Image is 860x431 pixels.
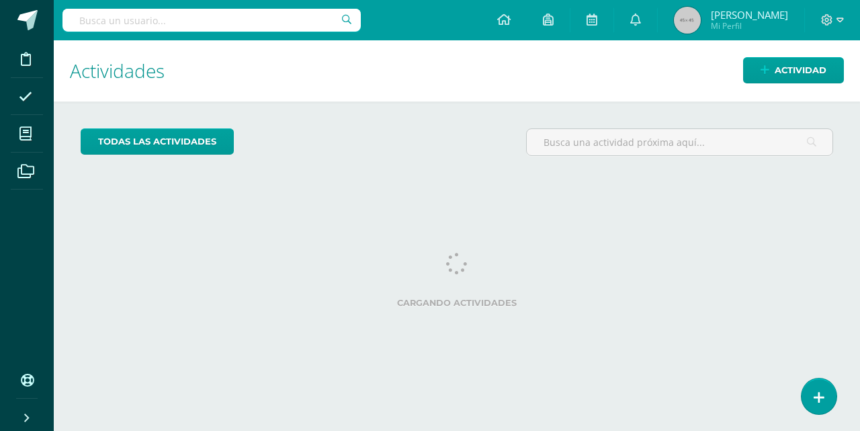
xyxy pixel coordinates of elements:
span: Actividad [775,58,826,83]
a: Actividad [743,57,844,83]
label: Cargando actividades [81,298,833,308]
input: Busca una actividad próxima aquí... [527,129,832,155]
input: Busca un usuario... [62,9,361,32]
h1: Actividades [70,40,844,102]
img: 45x45 [674,7,701,34]
a: todas las Actividades [81,128,234,155]
span: [PERSON_NAME] [711,8,788,22]
span: Mi Perfil [711,20,788,32]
